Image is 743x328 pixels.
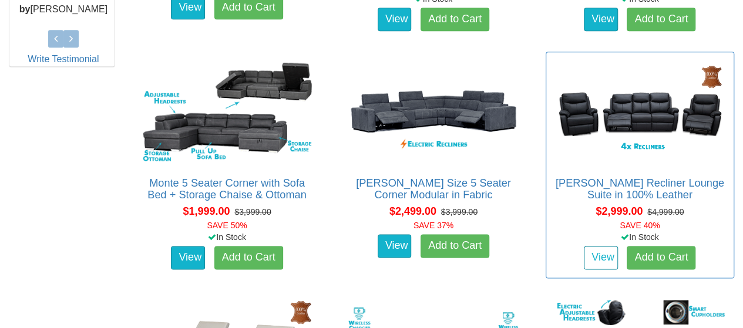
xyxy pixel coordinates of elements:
a: View [171,246,205,269]
a: Add to Cart [214,246,283,269]
span: $2,499.00 [389,205,436,217]
a: [PERSON_NAME] Size 5 Seater Corner Modular in Fabric [356,177,511,201]
a: Write Testimonial [28,54,99,64]
font: SAVE 37% [413,221,453,230]
a: Add to Cart [421,8,489,31]
span: $1,999.00 [183,205,230,217]
del: $4,999.00 [647,207,684,217]
p: [PERSON_NAME] [12,3,115,16]
img: Monte 5 Seater Corner with Sofa Bed + Storage Chaise & Ottoman [139,58,315,166]
b: by [19,4,31,14]
del: $3,999.00 [441,207,478,217]
a: View [378,234,412,258]
a: View [378,8,412,31]
div: In Stock [543,231,737,243]
div: In Stock [130,231,324,243]
font: SAVE 50% [207,221,247,230]
del: $3,999.00 [234,207,271,217]
a: Add to Cart [421,234,489,258]
a: View [584,8,618,31]
span: $2,999.00 [596,205,643,217]
a: [PERSON_NAME] Recliner Lounge Suite in 100% Leather [556,177,724,201]
a: Add to Cart [627,8,695,31]
a: Monte 5 Seater Corner with Sofa Bed + Storage Chaise & Ottoman [147,177,306,201]
font: SAVE 40% [620,221,660,230]
a: Add to Cart [627,246,695,269]
img: Maxwell Recliner Lounge Suite in 100% Leather [552,58,728,166]
img: Marlow King Size 5 Seater Corner Modular in Fabric [345,58,521,166]
a: View [584,246,618,269]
